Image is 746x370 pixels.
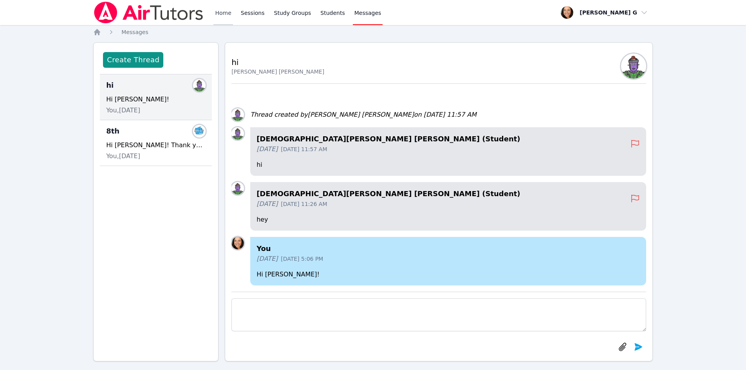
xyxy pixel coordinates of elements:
[281,255,323,263] span: [DATE] 5:06 PM
[354,9,381,17] span: Messages
[256,134,630,144] h4: [DEMOGRAPHIC_DATA][PERSON_NAME] [PERSON_NAME] (Student)
[231,68,324,76] div: [PERSON_NAME] [PERSON_NAME]
[106,141,206,150] div: Hi [PERSON_NAME]! Thank you, you are so kind! I miss you too. How are you? I hope you have a wond...
[106,126,119,137] span: 8th
[93,2,204,23] img: Air Tutors
[256,199,278,209] span: [DATE]
[250,110,477,119] div: Thread created by [PERSON_NAME] [PERSON_NAME] on [DATE] 11:57 AM
[193,79,206,92] img: Christ Cassie Joseph
[231,237,244,249] img: Teri G
[256,270,640,279] p: Hi [PERSON_NAME]!
[256,254,278,264] span: [DATE]
[256,243,640,254] h4: You
[231,182,244,195] img: Christ Cassie Joseph
[100,74,212,120] div: hiChrist Cassie JosephHi [PERSON_NAME]!You,[DATE]
[100,120,212,166] div: 8thNaicha FacileHi [PERSON_NAME]! Thank you, you are so kind! I miss you too. How are you? I hope...
[106,95,206,104] div: Hi [PERSON_NAME]!
[106,152,140,161] span: You, [DATE]
[93,28,653,36] nav: Breadcrumb
[256,144,278,154] span: [DATE]
[106,106,140,115] span: You, [DATE]
[621,54,646,79] img: Christ Cassie Joseph
[231,57,324,68] h2: hi
[231,127,244,140] img: Christ Cassie Joseph
[256,188,630,199] h4: [DEMOGRAPHIC_DATA][PERSON_NAME] [PERSON_NAME] (Student)
[121,29,148,35] span: Messages
[106,80,114,91] span: hi
[256,160,640,170] p: hi
[256,215,640,224] p: hey
[231,108,244,121] img: Christ Cassie Joseph
[281,200,327,208] span: [DATE] 11:26 AM
[121,28,148,36] a: Messages
[103,52,163,68] button: Create Thread
[193,125,206,137] img: Naicha Facile
[281,145,327,153] span: [DATE] 11:57 AM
